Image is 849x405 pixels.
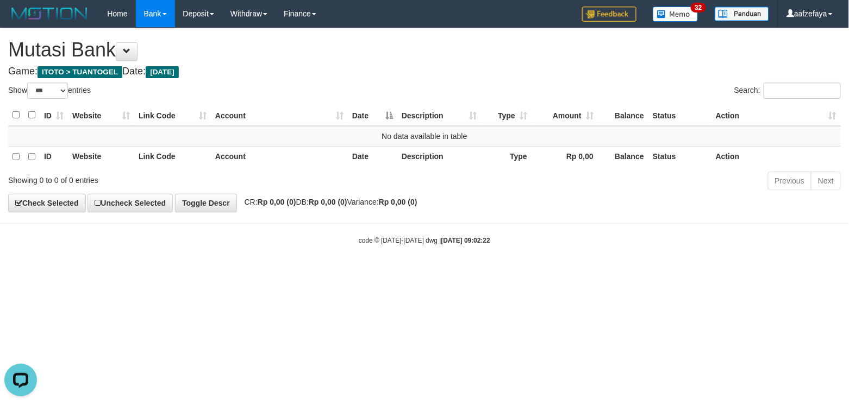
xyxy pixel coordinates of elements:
[258,198,296,206] strong: Rp 0,00 (0)
[532,105,598,126] th: Amount: activate to sort column ascending
[711,105,841,126] th: Action: activate to sort column ascending
[8,83,91,99] label: Show entries
[715,7,769,21] img: panduan.png
[711,146,841,167] th: Action
[134,146,211,167] th: Link Code
[348,105,397,126] th: Date: activate to sort column descending
[8,194,86,212] a: Check Selected
[397,105,481,126] th: Description: activate to sort column ascending
[4,4,37,37] button: Open LiveChat chat widget
[8,5,91,22] img: MOTION_logo.png
[768,172,811,190] a: Previous
[309,198,347,206] strong: Rp 0,00 (0)
[40,105,68,126] th: ID: activate to sort column ascending
[379,198,417,206] strong: Rp 0,00 (0)
[359,237,490,244] small: code © [DATE]-[DATE] dwg |
[764,83,841,99] input: Search:
[691,3,706,12] span: 32
[175,194,237,212] a: Toggle Descr
[8,39,841,61] h1: Mutasi Bank
[8,170,346,186] div: Showing 0 to 0 of 0 entries
[481,146,532,167] th: Type
[134,105,211,126] th: Link Code: activate to sort column ascending
[648,146,711,167] th: Status
[40,146,68,167] th: ID
[348,146,397,167] th: Date
[582,7,636,22] img: Feedback.jpg
[397,146,481,167] th: Description
[8,66,841,77] h4: Game: Date:
[211,146,348,167] th: Account
[598,105,648,126] th: Balance
[27,83,68,99] select: Showentries
[68,146,134,167] th: Website
[441,237,490,244] strong: [DATE] 09:02:22
[481,105,532,126] th: Type: activate to sort column ascending
[648,105,711,126] th: Status
[653,7,698,22] img: Button%20Memo.svg
[68,105,134,126] th: Website: activate to sort column ascending
[532,146,598,167] th: Rp 0,00
[146,66,179,78] span: [DATE]
[734,83,841,99] label: Search:
[598,146,648,167] th: Balance
[88,194,173,212] a: Uncheck Selected
[211,105,348,126] th: Account: activate to sort column ascending
[239,198,417,206] span: CR: DB: Variance:
[811,172,841,190] a: Next
[38,66,122,78] span: ITOTO > TUANTOGEL
[8,126,841,147] td: No data available in table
